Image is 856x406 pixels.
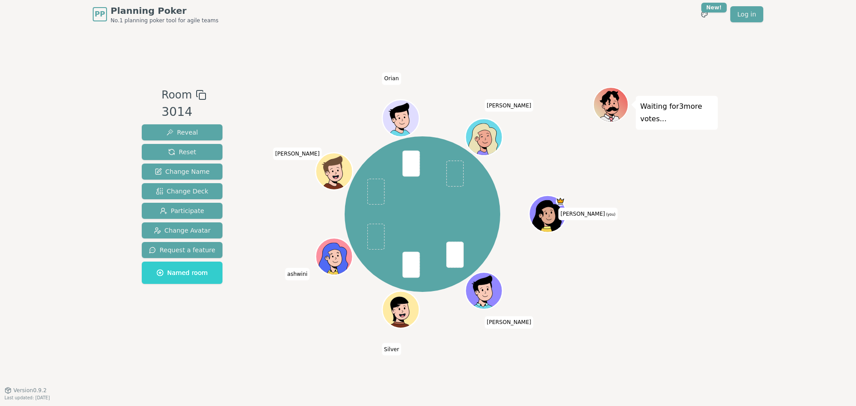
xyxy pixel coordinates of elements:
span: Version 0.9.2 [13,387,47,394]
div: 3014 [161,103,206,121]
span: Click to change your name [285,268,309,280]
span: Change Avatar [154,226,211,235]
span: PP [95,9,105,20]
button: Click to change your avatar [530,197,565,231]
span: Yasmin is the host [556,197,565,206]
button: Reset [142,144,222,160]
span: Click to change your name [558,208,617,220]
span: Click to change your name [485,316,534,329]
span: Last updated: [DATE] [4,395,50,400]
span: Change Name [155,167,210,176]
span: Request a feature [149,246,215,254]
button: Change Name [142,164,222,180]
span: Click to change your name [382,73,401,85]
span: Named room [156,268,208,277]
button: Change Deck [142,183,222,199]
button: Reveal [142,124,222,140]
button: Change Avatar [142,222,222,238]
span: Reset [168,148,196,156]
span: Click to change your name [273,148,322,160]
button: Participate [142,203,222,219]
p: Waiting for 3 more votes... [640,100,713,125]
span: Planning Poker [111,4,218,17]
span: Room [161,87,192,103]
button: New! [696,6,712,22]
button: Version0.9.2 [4,387,47,394]
span: Click to change your name [485,99,534,112]
button: Named room [142,262,222,284]
span: Change Deck [156,187,208,196]
a: Log in [730,6,763,22]
div: New! [701,3,727,12]
span: No.1 planning poker tool for agile teams [111,17,218,24]
a: PPPlanning PokerNo.1 planning poker tool for agile teams [93,4,218,24]
span: Reveal [166,128,198,137]
button: Request a feature [142,242,222,258]
span: Participate [160,206,204,215]
span: (you) [605,213,616,217]
span: Click to change your name [382,343,401,356]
